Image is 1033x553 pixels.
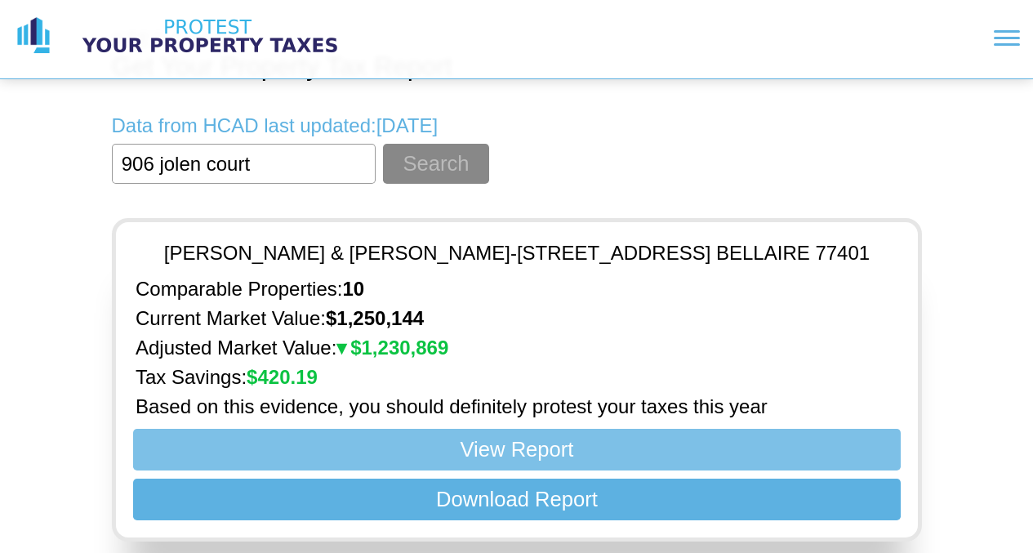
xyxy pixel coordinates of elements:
img: logo [13,16,54,56]
p: Data from HCAD last updated: [DATE] [112,114,922,137]
strong: $ 420.19 [247,366,318,388]
input: Enter Property Address [112,144,376,184]
p: Based on this evidence, you should definitely protest your taxes this year [136,395,898,418]
strong: 10 [342,278,364,300]
button: View Report [132,429,900,470]
p: [PERSON_NAME] & [PERSON_NAME] - [STREET_ADDRESS] BELLAIRE 77401 [163,242,869,265]
p: Tax Savings: [136,366,898,389]
button: Search [383,144,488,184]
strong: $ 1,250,144 [325,307,423,329]
p: Current Market Value: [136,307,898,330]
strong: $ 1,230,869 [336,337,448,359]
p: Adjusted Market Value: [136,337,898,359]
button: Download Report [132,479,900,520]
a: logo logo text [13,16,353,56]
p: Comparable Properties: [136,278,898,301]
img: logo text [67,16,353,56]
